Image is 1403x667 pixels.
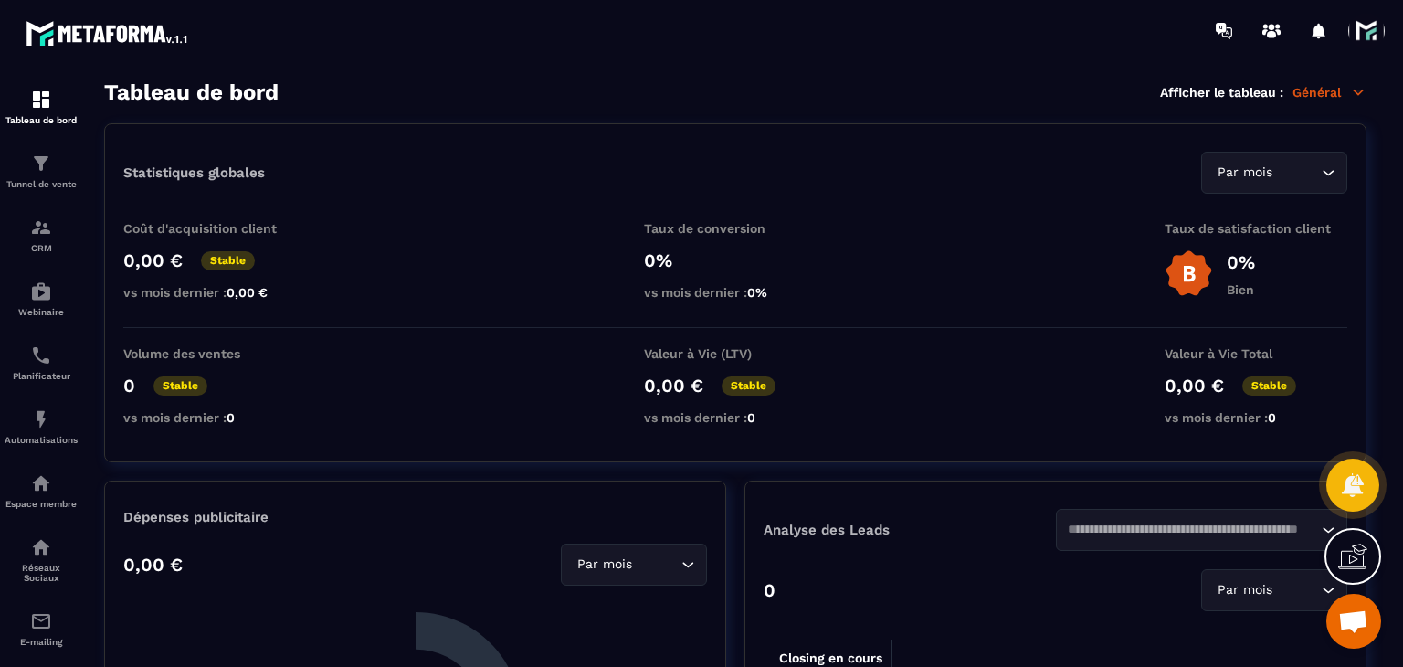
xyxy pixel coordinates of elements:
a: automationsautomationsAutomatisations [5,395,78,459]
a: schedulerschedulerPlanificateur [5,331,78,395]
a: emailemailE-mailing [5,597,78,661]
a: Ouvrir le chat [1326,594,1381,649]
p: CRM [5,243,78,253]
img: automations [30,408,52,430]
a: automationsautomationsWebinaire [5,267,78,331]
p: Planificateur [5,371,78,381]
p: 0% [644,249,827,271]
p: vs mois dernier : [644,285,827,300]
p: Taux de conversion [644,221,827,236]
p: Stable [153,376,207,396]
p: 0,00 € [1165,375,1224,397]
img: scheduler [30,344,52,366]
p: Bien [1227,282,1255,297]
span: 0 [227,410,235,425]
p: 0,00 € [123,249,183,271]
img: automations [30,281,52,302]
div: Search for option [1201,152,1347,194]
input: Search for option [1068,520,1318,540]
p: Coût d'acquisition client [123,221,306,236]
input: Search for option [636,555,677,575]
a: formationformationCRM [5,203,78,267]
p: vs mois dernier : [123,410,306,425]
div: Search for option [1056,509,1348,551]
p: Statistiques globales [123,164,265,181]
img: b-badge-o.b3b20ee6.svg [1165,249,1213,298]
p: Webinaire [5,307,78,317]
a: formationformationTableau de bord [5,75,78,139]
span: Par mois [1213,163,1276,183]
span: Par mois [1213,580,1276,600]
p: Taux de satisfaction client [1165,221,1347,236]
a: automationsautomationsEspace membre [5,459,78,523]
span: Par mois [573,555,636,575]
p: 0,00 € [123,554,183,576]
p: 0,00 € [644,375,703,397]
h3: Tableau de bord [104,79,279,105]
a: social-networksocial-networkRéseaux Sociaux [5,523,78,597]
a: formationformationTunnel de vente [5,139,78,203]
input: Search for option [1276,163,1317,183]
p: Valeur à Vie (LTV) [644,346,827,361]
p: E-mailing [5,637,78,647]
p: Général [1292,84,1366,101]
p: Réseaux Sociaux [5,563,78,583]
p: Stable [1242,376,1296,396]
div: Search for option [1201,569,1347,611]
p: Espace membre [5,499,78,509]
img: automations [30,472,52,494]
p: vs mois dernier : [1165,410,1347,425]
p: Stable [201,251,255,270]
p: Valeur à Vie Total [1165,346,1347,361]
span: 0 [747,410,755,425]
p: Dépenses publicitaire [123,509,707,525]
p: Automatisations [5,435,78,445]
img: social-network [30,536,52,558]
p: 0 [123,375,135,397]
tspan: Closing en cours [779,651,882,666]
p: Tunnel de vente [5,179,78,189]
img: formation [30,153,52,175]
p: Tableau de bord [5,115,78,125]
p: Volume des ventes [123,346,306,361]
p: vs mois dernier : [123,285,306,300]
span: 0,00 € [227,285,268,300]
p: 0% [1227,251,1255,273]
img: formation [30,89,52,111]
img: email [30,610,52,632]
p: vs mois dernier : [644,410,827,425]
p: Stable [722,376,775,396]
input: Search for option [1276,580,1317,600]
p: Afficher le tableau : [1160,85,1283,100]
span: 0 [1268,410,1276,425]
img: formation [30,217,52,238]
img: logo [26,16,190,49]
p: 0 [764,579,775,601]
span: 0% [747,285,767,300]
div: Search for option [561,544,707,586]
p: Analyse des Leads [764,522,1056,538]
